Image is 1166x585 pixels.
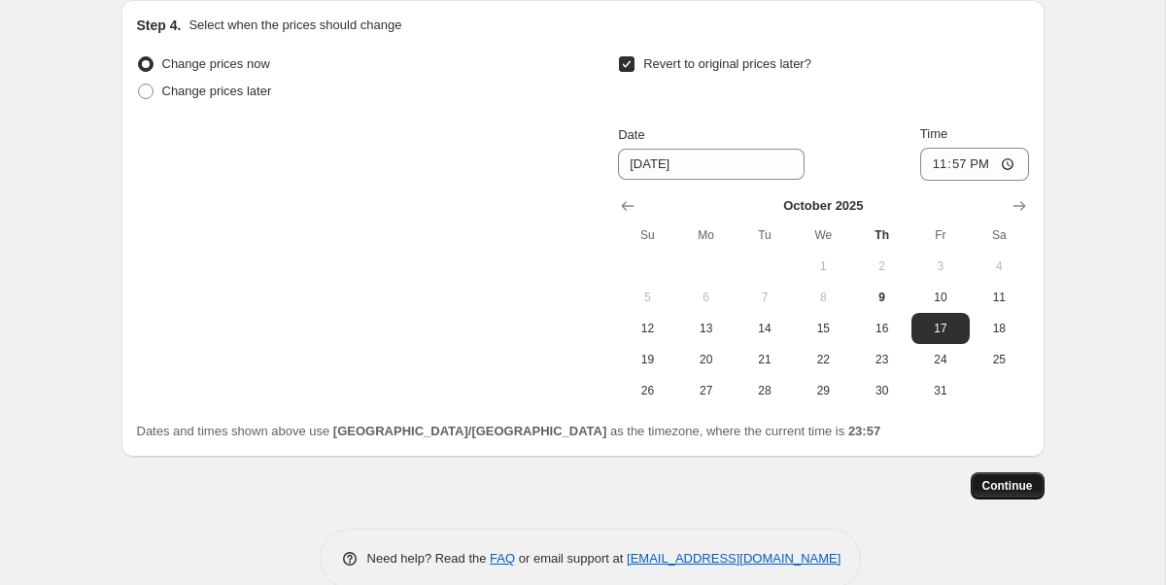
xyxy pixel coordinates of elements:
[920,148,1029,181] input: 12:00
[860,352,903,367] span: 23
[977,290,1020,305] span: 11
[618,344,676,375] button: Sunday October 19 2025
[677,344,736,375] button: Monday October 20 2025
[919,290,962,305] span: 10
[626,290,669,305] span: 5
[618,127,644,142] span: Date
[802,227,844,243] span: We
[919,227,962,243] span: Fr
[627,551,840,566] a: [EMAIL_ADDRESS][DOMAIN_NAME]
[685,290,728,305] span: 6
[736,220,794,251] th: Tuesday
[920,126,947,141] span: Time
[852,220,910,251] th: Thursday
[736,344,794,375] button: Tuesday October 21 2025
[626,352,669,367] span: 19
[743,352,786,367] span: 21
[977,352,1020,367] span: 25
[618,149,805,180] input: 10/9/2025
[919,258,962,274] span: 3
[333,424,606,438] b: [GEOGRAPHIC_DATA]/[GEOGRAPHIC_DATA]
[970,282,1028,313] button: Saturday October 11 2025
[677,313,736,344] button: Monday October 13 2025
[911,313,970,344] button: Friday October 17 2025
[860,383,903,398] span: 30
[685,321,728,336] span: 13
[852,251,910,282] button: Thursday October 2 2025
[1006,192,1033,220] button: Show next month, November 2025
[736,375,794,406] button: Tuesday October 28 2025
[802,290,844,305] span: 8
[736,282,794,313] button: Tuesday October 7 2025
[911,375,970,406] button: Friday October 31 2025
[626,383,669,398] span: 26
[802,383,844,398] span: 29
[794,344,852,375] button: Wednesday October 22 2025
[911,251,970,282] button: Friday October 3 2025
[162,84,272,98] span: Change prices later
[618,313,676,344] button: Sunday October 12 2025
[743,290,786,305] span: 7
[162,56,270,71] span: Change prices now
[794,251,852,282] button: Wednesday October 1 2025
[848,424,880,438] b: 23:57
[802,321,844,336] span: 15
[743,321,786,336] span: 14
[970,313,1028,344] button: Saturday October 18 2025
[626,227,669,243] span: Su
[189,16,401,35] p: Select when the prices should change
[852,344,910,375] button: Thursday October 23 2025
[970,220,1028,251] th: Saturday
[743,227,786,243] span: Tu
[860,227,903,243] span: Th
[802,258,844,274] span: 1
[743,383,786,398] span: 28
[911,220,970,251] th: Friday
[860,321,903,336] span: 16
[677,282,736,313] button: Monday October 6 2025
[618,282,676,313] button: Sunday October 5 2025
[794,313,852,344] button: Wednesday October 15 2025
[860,290,903,305] span: 9
[919,321,962,336] span: 17
[852,282,910,313] button: Today Thursday October 9 2025
[852,375,910,406] button: Thursday October 30 2025
[911,344,970,375] button: Friday October 24 2025
[490,551,515,566] a: FAQ
[794,220,852,251] th: Wednesday
[977,258,1020,274] span: 4
[982,478,1033,494] span: Continue
[685,383,728,398] span: 27
[970,344,1028,375] button: Saturday October 25 2025
[626,321,669,336] span: 12
[911,282,970,313] button: Friday October 10 2025
[852,313,910,344] button: Thursday October 16 2025
[977,321,1020,336] span: 18
[618,375,676,406] button: Sunday October 26 2025
[515,551,627,566] span: or email support at
[736,313,794,344] button: Tuesday October 14 2025
[618,220,676,251] th: Sunday
[677,220,736,251] th: Monday
[685,352,728,367] span: 20
[137,424,881,438] span: Dates and times shown above use as the timezone, where the current time is
[794,282,852,313] button: Wednesday October 8 2025
[860,258,903,274] span: 2
[919,383,962,398] span: 31
[677,375,736,406] button: Monday October 27 2025
[970,251,1028,282] button: Saturday October 4 2025
[794,375,852,406] button: Wednesday October 29 2025
[685,227,728,243] span: Mo
[971,472,1045,499] button: Continue
[977,227,1020,243] span: Sa
[367,551,491,566] span: Need help? Read the
[802,352,844,367] span: 22
[614,192,641,220] button: Show previous month, September 2025
[919,352,962,367] span: 24
[643,56,811,71] span: Revert to original prices later?
[137,16,182,35] h2: Step 4.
